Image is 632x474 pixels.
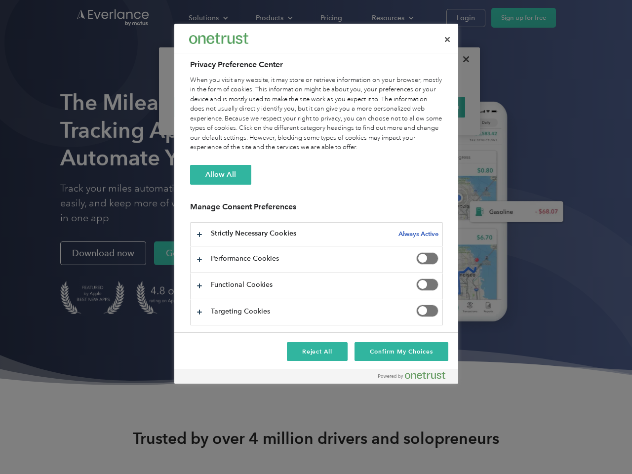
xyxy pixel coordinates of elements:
[189,33,248,43] img: Everlance
[189,29,248,48] div: Everlance
[190,76,443,153] div: When you visit any website, it may store or retrieve information on your browser, mostly in the f...
[174,24,458,384] div: Privacy Preference Center
[174,24,458,384] div: Preference center
[355,342,448,361] button: Confirm My Choices
[378,371,445,379] img: Powered by OneTrust Opens in a new Tab
[378,371,453,384] a: Powered by OneTrust Opens in a new Tab
[190,202,443,217] h3: Manage Consent Preferences
[190,165,251,185] button: Allow All
[190,59,443,71] h2: Privacy Preference Center
[287,342,348,361] button: Reject All
[436,29,458,50] button: Close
